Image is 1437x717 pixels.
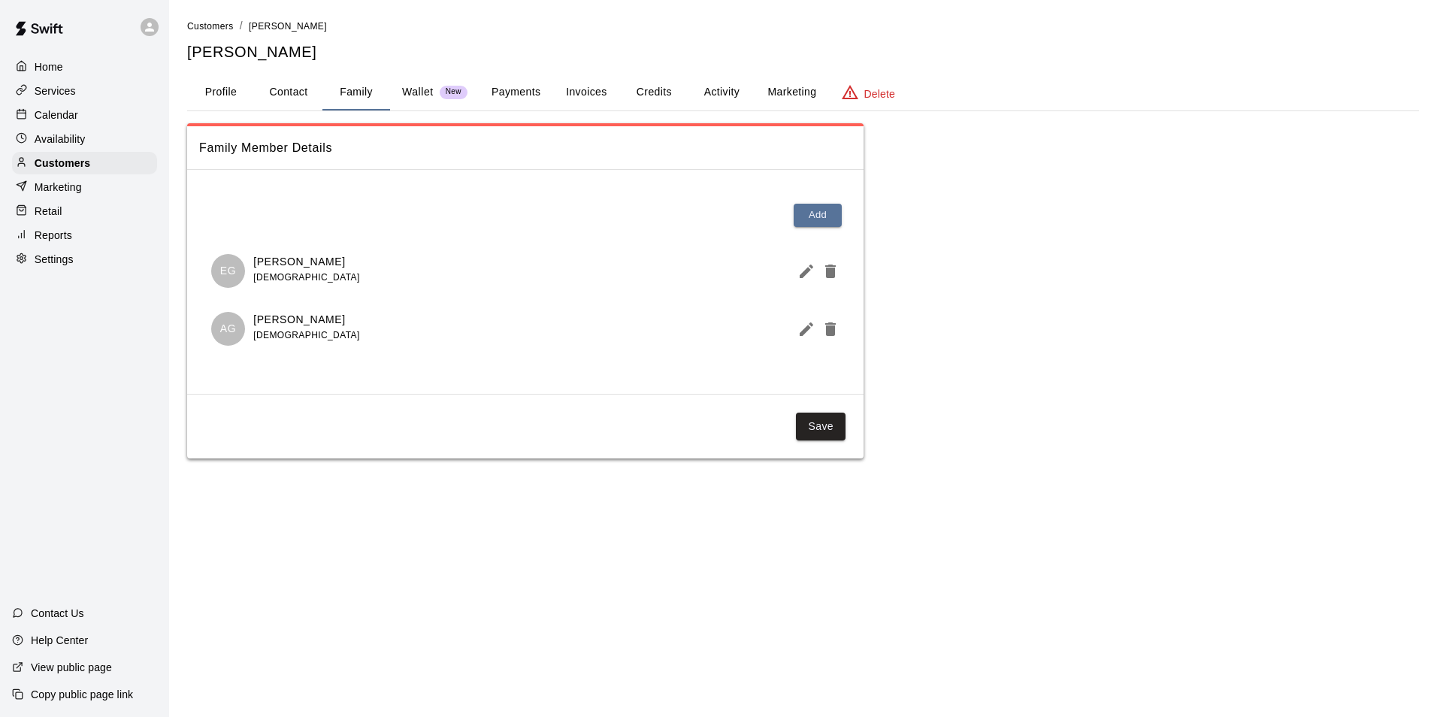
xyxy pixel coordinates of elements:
[199,138,852,158] span: Family Member Details
[440,87,467,97] span: New
[31,633,88,648] p: Help Center
[12,152,157,174] a: Customers
[35,156,90,171] p: Customers
[12,200,157,222] a: Retail
[211,312,245,346] div: Ayla Gallardo
[187,42,1419,62] h5: [PERSON_NAME]
[253,272,359,283] span: [DEMOGRAPHIC_DATA]
[240,18,243,34] li: /
[249,21,327,32] span: [PERSON_NAME]
[211,254,245,288] div: Elgin Gallardo
[755,74,828,110] button: Marketing
[187,74,255,110] button: Profile
[480,74,552,110] button: Payments
[31,606,84,621] p: Contact Us
[791,256,815,286] button: Edit Member
[12,224,157,247] a: Reports
[402,84,434,100] p: Wallet
[791,314,815,344] button: Edit Member
[35,252,74,267] p: Settings
[35,204,62,219] p: Retail
[35,180,82,195] p: Marketing
[187,18,1419,35] nav: breadcrumb
[187,21,234,32] span: Customers
[35,59,63,74] p: Home
[253,330,359,340] span: [DEMOGRAPHIC_DATA]
[12,104,157,126] a: Calendar
[253,254,359,270] p: [PERSON_NAME]
[688,74,755,110] button: Activity
[796,413,846,440] button: Save
[12,80,157,102] a: Services
[35,132,86,147] p: Availability
[35,228,72,243] p: Reports
[255,74,322,110] button: Contact
[12,128,157,150] a: Availability
[322,74,390,110] button: Family
[187,20,234,32] a: Customers
[187,74,1419,110] div: basic tabs example
[815,314,840,344] button: Delete
[31,687,133,702] p: Copy public page link
[12,248,157,271] a: Settings
[620,74,688,110] button: Credits
[12,176,157,198] a: Marketing
[12,56,157,78] a: Home
[220,321,236,337] p: AG
[253,312,359,328] p: [PERSON_NAME]
[864,86,895,101] p: Delete
[31,660,112,675] p: View public page
[815,256,840,286] button: Delete
[35,107,78,123] p: Calendar
[35,83,76,98] p: Services
[794,204,842,227] button: Add
[552,74,620,110] button: Invoices
[220,263,236,279] p: EG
